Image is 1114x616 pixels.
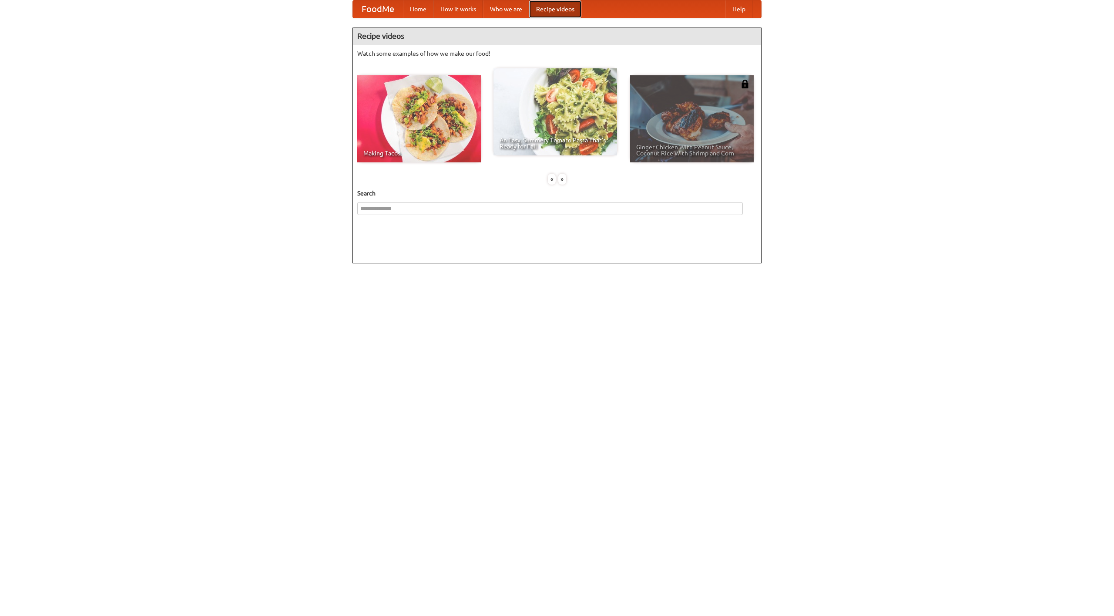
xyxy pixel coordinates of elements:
h5: Search [357,189,757,198]
a: Home [403,0,433,18]
span: Making Tacos [363,150,475,156]
a: Help [725,0,752,18]
h4: Recipe videos [353,27,761,45]
a: Who we are [483,0,529,18]
div: « [548,174,556,185]
a: FoodMe [353,0,403,18]
p: Watch some examples of how we make our food! [357,49,757,58]
a: An Easy, Summery Tomato Pasta That's Ready for Fall [493,68,617,155]
a: Making Tacos [357,75,481,162]
a: How it works [433,0,483,18]
img: 483408.png [741,80,749,88]
span: An Easy, Summery Tomato Pasta That's Ready for Fall [500,137,611,149]
a: Recipe videos [529,0,581,18]
div: » [558,174,566,185]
